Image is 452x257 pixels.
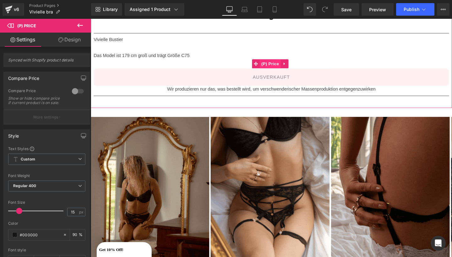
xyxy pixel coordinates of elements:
[29,9,53,14] span: Vivielle bra
[8,248,85,252] div: Font style
[267,3,282,16] a: Mobile
[8,146,85,151] div: Text Styles
[8,200,85,205] div: Font Size
[70,229,85,240] div: %
[47,33,92,47] a: Design
[6,235,64,250] div: Get 10% Off!
[319,3,331,16] button: Redo
[29,3,91,8] a: Product Pages
[20,231,60,238] input: Color
[437,3,449,16] button: More
[103,7,118,12] span: Library
[13,183,36,188] b: Regular 400
[178,43,200,52] span: (P) Price
[200,43,208,52] a: Expand / Collapse
[9,240,35,245] span: Get 10% Off!
[3,3,24,16] a: v6
[8,72,39,81] div: Compare Price
[33,114,58,120] p: More settings
[17,23,36,28] span: (P) Price
[362,3,394,16] a: Preview
[222,3,237,16] a: Desktop
[252,3,267,16] a: Tablet
[369,6,386,13] span: Preview
[3,52,377,71] button: Ausverkauft
[91,3,122,16] a: New Library
[431,236,446,251] div: Open Intercom Messenger
[4,110,90,124] button: More settings
[404,7,419,12] span: Publish
[396,3,434,16] button: Publish
[3,18,377,26] p: Vivielle Bustier
[8,221,85,226] div: Color
[8,174,85,178] div: Font Weight
[3,35,377,42] p: Das Model ist 179 cm groß und trägt Größe C75
[8,130,19,139] div: Style
[304,3,316,16] button: Undo
[237,3,252,16] a: Laptop
[8,96,65,105] div: Show or hide compare price if current product is on sale.
[13,5,20,13] div: v6
[341,6,352,13] span: Save
[79,210,84,214] span: px
[8,58,85,67] span: Synced with Shopify product details
[21,157,35,162] b: Custom
[8,88,66,95] div: Compare Price
[130,6,179,13] div: Assigned 1 Product
[3,71,377,78] p: Wir produzieren nur das, was bestellt wird, um verschwenderischer Massenproduktion entgegenzuwirken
